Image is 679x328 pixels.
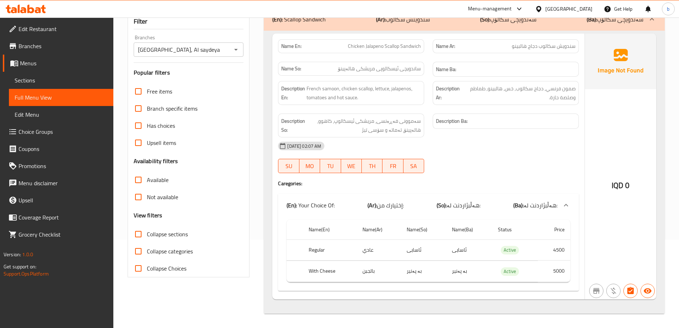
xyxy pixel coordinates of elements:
span: Sections [15,76,108,85]
a: Edit Restaurant [3,20,113,37]
span: Promotions [19,162,108,170]
span: Has choices [147,121,175,130]
td: عادي [357,239,401,261]
button: Open [231,45,241,55]
b: (So): [480,14,490,25]
span: Upsell [19,196,108,205]
th: Name(Ar) [357,219,401,240]
a: Full Menu View [9,89,113,106]
span: Chicken Jalapeno Scallop Sandwich [348,42,421,50]
a: Menu disclaimer [3,175,113,192]
span: SU [281,161,296,171]
span: إختيارك من: [377,200,404,211]
div: (En): Scallop Sandwich(Ar):سندويتش سكالوب(So):سەندویچی سکالۆپ(Ba):سەندویچی سکالۆپ [278,217,579,291]
span: Collapse Choices [147,264,186,273]
th: Status [492,219,538,240]
span: Branches [19,42,108,50]
button: TU [320,159,341,173]
td: 5000 [538,261,570,282]
strong: Description Ar: [436,84,462,102]
b: (Ba): [587,14,597,25]
th: Price [538,219,570,240]
p: سندويتش سكالوب [376,15,430,24]
span: Branch specific items [147,104,197,113]
th: Name(So) [401,219,446,240]
span: TH [365,161,380,171]
b: (En): [287,200,297,211]
span: b [667,5,669,13]
span: Grocery Checklist [19,230,108,239]
button: SA [403,159,424,173]
div: Menu-management [468,5,512,13]
b: (So): [437,200,447,211]
a: Menus [3,55,113,72]
strong: Name Ba: [436,65,456,74]
button: FR [382,159,403,173]
div: (En): Scallop Sandwich(Ar):سندويتش سكالوب(So):سەندویچی سکالۆپ(Ba):سەندویچی سکالۆپ [264,31,665,314]
span: سندويش سكالوب دجاج هالبينو [512,42,576,50]
a: Coverage Report [3,209,113,226]
td: بە پەنیر [401,261,446,282]
p: Your Choice Of: [287,201,335,210]
button: Purchased item [606,284,621,298]
table: choices table [287,219,570,282]
span: FR [385,161,400,171]
a: Sections [9,72,113,89]
span: Coverage Report [19,213,108,222]
b: (Ar): [376,14,386,25]
span: هەڵبژاردنت لە: [524,200,557,211]
div: (En): Your Choice Of:(Ar):إختيارك من:(So):هەڵبژاردنت لە:(Ba):هەڵبژاردنت لە: [278,194,579,217]
span: Menus [20,59,108,67]
button: SU [278,159,299,173]
span: IQD [612,178,623,192]
b: (Ar): [367,200,377,211]
b: (Ba): [513,200,524,211]
td: 4500 [538,239,570,261]
td: بە پەنیر [446,261,492,282]
strong: Name En: [281,42,302,50]
span: Version: [4,250,21,259]
span: SA [406,161,421,171]
button: Not branch specific item [589,284,603,298]
p: Scallop Sandwich [272,15,326,24]
th: Regular [303,239,357,261]
a: Edit Menu [9,106,113,123]
span: French samoon, chicken scallop, lettuce, jalapenos, tomatoes and hot sauce. [307,84,421,102]
span: ساندویچی ئیسکالوپی مریشکی هالەپینۆ [338,65,421,72]
a: Support.OpsPlatform [4,269,49,278]
h3: View filters [134,211,163,219]
span: 1.0.0 [22,250,33,259]
div: Active [501,267,519,276]
span: Coupons [19,145,108,153]
th: With Cheese [303,261,357,282]
span: Choice Groups [19,127,108,136]
button: Available [641,284,655,298]
h3: Popular filters [134,69,244,77]
div: [GEOGRAPHIC_DATA] [545,5,592,13]
td: ئاسایی [401,239,446,261]
span: Full Menu View [15,93,108,102]
span: Not available [147,193,178,201]
strong: Description So: [281,117,305,134]
span: MO [302,161,317,171]
div: (En): Scallop Sandwich(Ar):سندويتش سكالوب(So):سەندویچی سکالۆپ(Ba):سەندویچی سکالۆپ [264,8,665,31]
td: بالجبن [357,261,401,282]
a: Coupons [3,140,113,157]
span: Collapse sections [147,230,188,238]
span: Active [501,246,519,254]
strong: Description En: [281,84,305,102]
p: سەندویچی سکالۆپ [587,15,643,24]
h4: Caregories: [278,180,579,187]
button: MO [299,159,320,173]
img: Ae5nvW7+0k+MAAAAAElFTkSuQmCC [585,34,656,89]
span: TU [323,161,338,171]
span: Collapse categories [147,247,193,256]
span: Free items [147,87,172,96]
span: [DATE] 02:07 AM [284,143,324,150]
span: Menu disclaimer [19,179,108,187]
strong: Description Ba: [436,117,468,126]
th: Name(Ba) [446,219,492,240]
a: Grocery Checklist [3,226,113,243]
a: Choice Groups [3,123,113,140]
